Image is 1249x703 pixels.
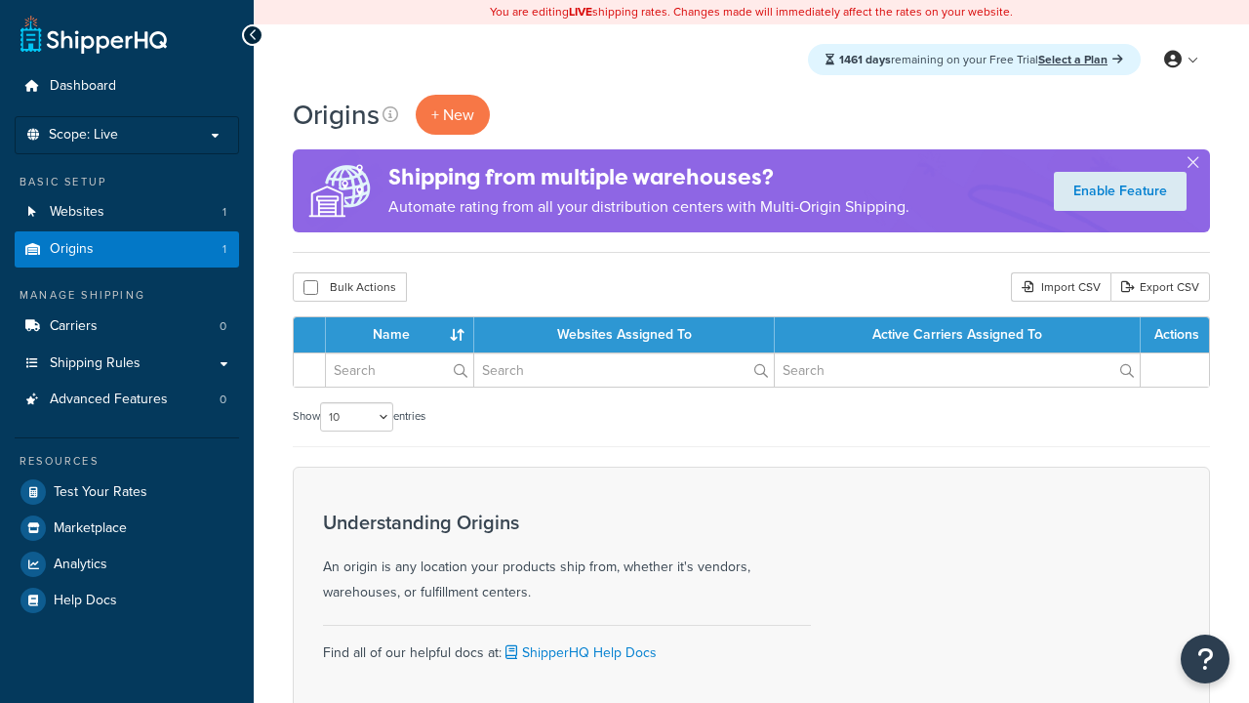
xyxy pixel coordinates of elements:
a: Origins 1 [15,231,239,268]
span: 0 [220,392,226,408]
a: Advanced Features 0 [15,382,239,418]
span: Carriers [50,318,98,335]
input: Search [474,353,774,387]
span: Scope: Live [49,127,118,144]
li: Advanced Features [15,382,239,418]
img: ad-origins-multi-dfa493678c5a35abed25fd24b4b8a3fa3505936ce257c16c00bdefe2f3200be3.png [293,149,388,232]
a: Select a Plan [1038,51,1123,68]
span: Shipping Rules [50,355,141,372]
a: + New [416,95,490,135]
div: Resources [15,453,239,470]
a: Shipping Rules [15,346,239,382]
span: 1 [222,204,226,221]
span: Test Your Rates [54,484,147,501]
a: Websites 1 [15,194,239,230]
strong: 1461 days [839,51,891,68]
span: Analytics [54,557,107,573]
span: Marketplace [54,520,127,537]
a: Carriers 0 [15,309,239,345]
input: Search [775,353,1140,387]
button: Bulk Actions [293,272,407,302]
p: Automate rating from all your distribution centers with Multi-Origin Shipping. [388,193,909,221]
span: + New [431,103,474,126]
a: Marketplace [15,511,239,546]
h3: Understanding Origins [323,512,811,533]
span: 0 [220,318,226,335]
th: Actions [1141,317,1209,352]
span: Websites [50,204,104,221]
li: Carriers [15,309,239,345]
div: remaining on your Free Trial [808,44,1141,75]
span: Help Docs [54,593,117,609]
b: LIVE [569,3,592,21]
div: Basic Setup [15,174,239,190]
label: Show entries [293,402,425,432]
a: Help Docs [15,583,239,618]
a: ShipperHQ Home [20,15,167,54]
a: Test Your Rates [15,475,239,510]
select: Showentries [320,402,393,432]
div: Import CSV [1011,272,1110,302]
a: Export CSV [1110,272,1210,302]
th: Websites Assigned To [474,317,775,352]
span: 1 [222,241,226,258]
h1: Origins [293,96,380,134]
div: An origin is any location your products ship from, whether it's vendors, warehouses, or fulfillme... [323,512,811,605]
a: ShipperHQ Help Docs [502,642,657,663]
button: Open Resource Center [1181,635,1229,683]
th: Active Carriers Assigned To [775,317,1141,352]
span: Dashboard [50,78,116,95]
h4: Shipping from multiple warehouses? [388,161,909,193]
input: Search [326,353,473,387]
div: Manage Shipping [15,287,239,304]
a: Analytics [15,547,239,582]
a: Dashboard [15,68,239,104]
li: Websites [15,194,239,230]
div: Find all of our helpful docs at: [323,625,811,666]
th: Name [326,317,474,352]
a: Enable Feature [1054,172,1187,211]
li: Origins [15,231,239,268]
span: Origins [50,241,94,258]
span: Advanced Features [50,392,168,408]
